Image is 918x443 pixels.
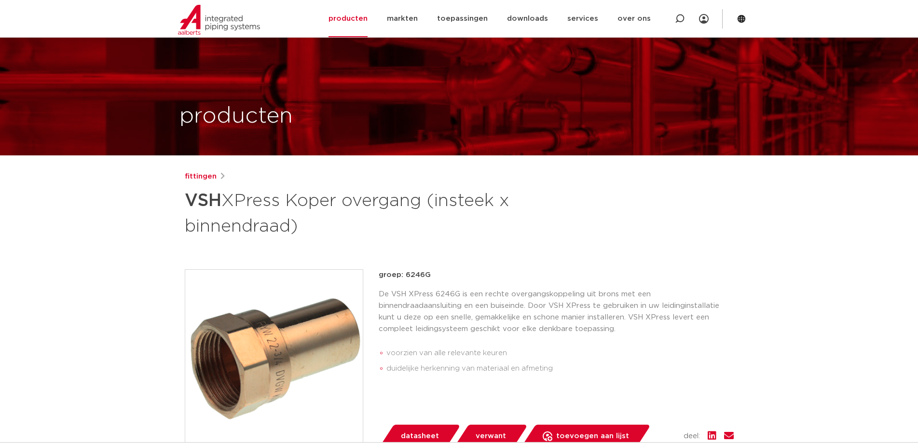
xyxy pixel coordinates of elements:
li: duidelijke herkenning van materiaal en afmeting [386,361,734,376]
h1: XPress Koper overgang (insteek x binnendraad) [185,186,547,238]
p: De VSH XPress 6246G is een rechte overgangskoppeling uit brons met een binnendraadaansluiting en ... [379,289,734,335]
li: voorzien van alle relevante keuren [386,346,734,361]
h1: producten [179,101,293,132]
p: groep: 6246G [379,269,734,281]
strong: VSH [185,192,221,209]
span: deel: [684,430,700,442]
a: fittingen [185,171,217,182]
